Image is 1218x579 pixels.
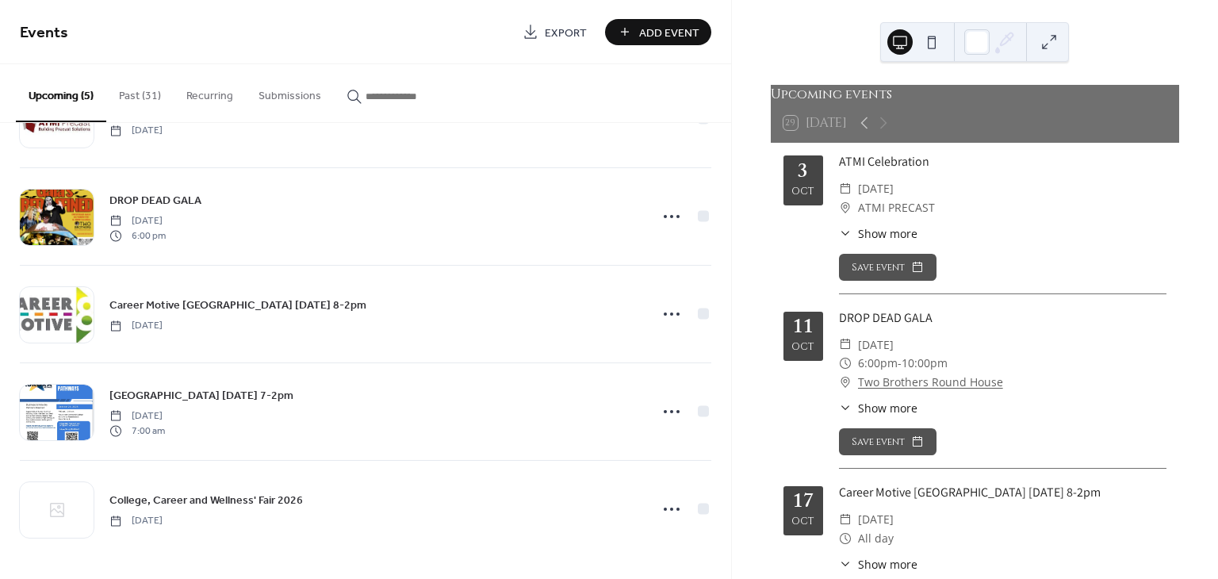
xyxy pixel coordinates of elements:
[839,309,1166,328] div: DROP DEAD GALA
[109,193,201,209] span: DROP DEAD GALA
[858,556,917,573] span: Show more
[839,225,917,242] button: ​Show more
[109,214,166,228] span: [DATE]
[839,373,852,392] div: ​
[839,483,1166,502] div: Career Motive [GEOGRAPHIC_DATA] [DATE] 8-2pm
[109,409,165,424] span: [DATE]
[109,493,303,509] span: College, Career and Wellness' Fair 2026
[605,19,711,45] button: Add Event
[839,428,936,455] button: Save event
[109,388,293,405] span: [GEOGRAPHIC_DATA] [DATE] 7-2pm
[798,164,808,184] div: 3
[858,225,917,242] span: Show more
[109,491,303,509] a: College, Career and Wellness' Fair 2026
[791,343,814,353] div: Oct
[839,198,852,217] div: ​
[839,400,852,416] div: ​
[858,529,894,548] span: All day
[174,64,246,121] button: Recurring
[109,191,201,209] a: DROP DEAD GALA
[858,354,898,373] span: 6:00pm
[793,494,814,514] div: 17
[858,400,917,416] span: Show more
[109,514,163,528] span: [DATE]
[791,187,814,197] div: Oct
[839,400,917,416] button: ​Show more
[545,25,587,41] span: Export
[246,64,334,121] button: Submissions
[858,179,894,198] span: [DATE]
[109,124,163,138] span: [DATE]
[16,64,106,122] button: Upcoming (5)
[109,228,166,243] span: 6:00 pm
[511,19,599,45] a: Export
[793,320,814,339] div: 11
[791,517,814,527] div: Oct
[109,424,165,438] span: 7:00 am
[109,297,366,314] span: Career Motive [GEOGRAPHIC_DATA] [DATE] 8-2pm
[839,225,852,242] div: ​
[839,556,852,573] div: ​
[20,17,68,48] span: Events
[839,556,917,573] button: ​Show more
[839,152,1166,171] div: ATMI Celebration
[858,373,1003,392] a: Two Brothers Round House
[109,296,366,314] a: Career Motive [GEOGRAPHIC_DATA] [DATE] 8-2pm
[858,336,894,355] span: [DATE]
[109,386,293,405] a: [GEOGRAPHIC_DATA] [DATE] 7-2pm
[106,64,174,121] button: Past (31)
[898,354,902,373] span: -
[839,179,852,198] div: ​
[771,85,1179,104] div: Upcoming events
[639,25,699,41] span: Add Event
[858,198,935,217] span: ATMI PRECAST
[839,510,852,529] div: ​
[839,254,936,281] button: Save event
[109,319,163,333] span: [DATE]
[839,336,852,355] div: ​
[902,354,948,373] span: 10:00pm
[839,354,852,373] div: ​
[858,510,894,529] span: [DATE]
[839,529,852,548] div: ​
